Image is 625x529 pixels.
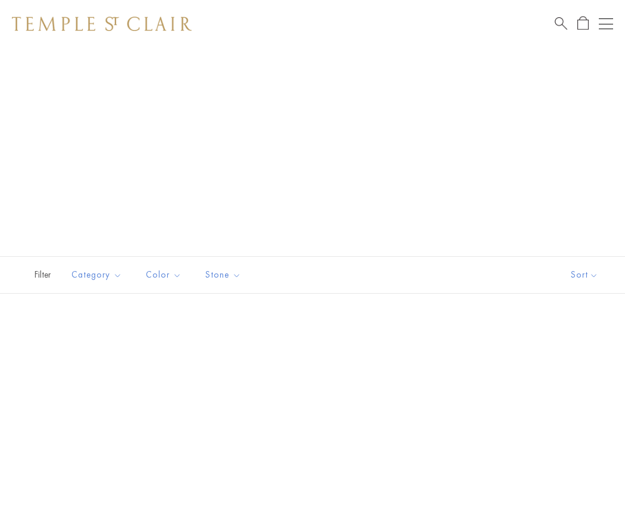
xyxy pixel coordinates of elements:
[140,267,190,282] span: Color
[577,16,589,31] a: Open Shopping Bag
[544,257,625,293] button: Show sort by
[65,267,131,282] span: Category
[599,17,613,31] button: Open navigation
[199,267,250,282] span: Stone
[62,262,131,288] button: Category
[196,262,250,288] button: Stone
[12,17,192,31] img: Temple St. Clair
[555,16,567,31] a: Search
[137,262,190,288] button: Color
